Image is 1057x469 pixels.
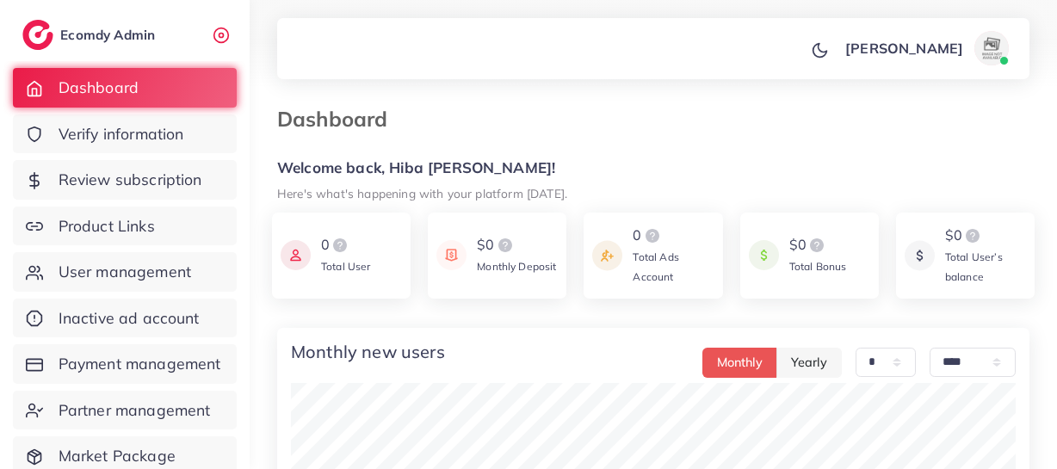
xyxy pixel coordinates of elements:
a: [PERSON_NAME]avatar [836,31,1016,65]
img: logo [962,225,983,246]
div: $0 [945,225,1026,246]
span: Review subscription [59,169,202,191]
span: Market Package [59,445,176,467]
h3: Dashboard [277,107,401,132]
a: Payment management [13,344,237,384]
span: Monthly Deposit [477,260,556,273]
a: Review subscription [13,160,237,200]
span: Total User’s balance [945,250,1003,283]
h2: Ecomdy Admin [60,27,159,43]
a: Product Links [13,207,237,246]
img: logo [22,20,53,50]
img: logo [330,235,350,256]
span: Verify information [59,123,184,145]
a: Verify information [13,114,237,154]
img: logo [642,225,663,246]
p: [PERSON_NAME] [845,38,963,59]
button: Yearly [776,348,842,378]
img: icon payment [592,225,622,286]
span: Total Ads Account [633,250,678,283]
h4: Monthly new users [291,342,445,362]
a: logoEcomdy Admin [22,20,159,50]
span: Dashboard [59,77,139,99]
h5: Welcome back, Hiba [PERSON_NAME]! [277,159,1029,177]
span: Total Bonus [789,260,847,273]
a: Inactive ad account [13,299,237,338]
img: logo [495,235,516,256]
button: Monthly [702,348,777,378]
img: icon payment [905,225,935,286]
img: logo [807,235,827,256]
img: icon payment [436,235,467,275]
small: Here's what's happening with your platform [DATE]. [277,186,567,201]
span: Inactive ad account [59,307,200,330]
a: Partner management [13,391,237,430]
div: 0 [321,235,371,256]
span: Total User [321,260,371,273]
a: User management [13,252,237,292]
a: Dashboard [13,68,237,108]
span: Partner management [59,399,211,422]
div: $0 [789,235,847,256]
span: Product Links [59,215,155,238]
img: avatar [974,31,1009,65]
div: $0 [477,235,556,256]
img: icon payment [749,235,779,275]
div: 0 [633,225,714,246]
span: Payment management [59,353,221,375]
span: User management [59,261,191,283]
img: icon payment [281,235,311,275]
